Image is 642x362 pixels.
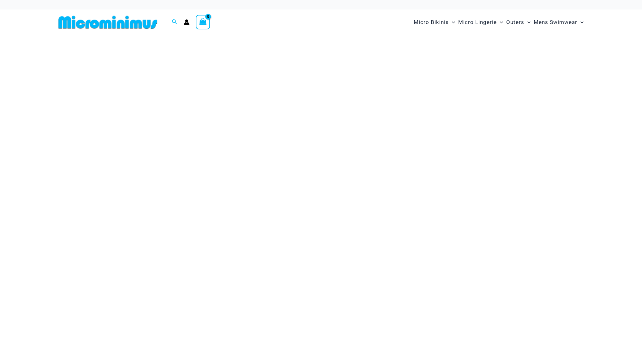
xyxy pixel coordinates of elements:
[457,13,505,32] a: Micro LingerieMenu ToggleMenu Toggle
[497,14,503,30] span: Menu Toggle
[506,14,524,30] span: Outers
[56,15,160,29] img: MM SHOP LOGO FLAT
[172,18,177,26] a: Search icon link
[524,14,531,30] span: Menu Toggle
[414,14,449,30] span: Micro Bikinis
[449,14,455,30] span: Menu Toggle
[505,13,532,32] a: OutersMenu ToggleMenu Toggle
[196,15,210,29] a: View Shopping Cart, empty
[411,12,586,33] nav: Site Navigation
[184,19,189,25] a: Account icon link
[458,14,497,30] span: Micro Lingerie
[534,14,577,30] span: Mens Swimwear
[532,13,585,32] a: Mens SwimwearMenu ToggleMenu Toggle
[577,14,584,30] span: Menu Toggle
[412,13,457,32] a: Micro BikinisMenu ToggleMenu Toggle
